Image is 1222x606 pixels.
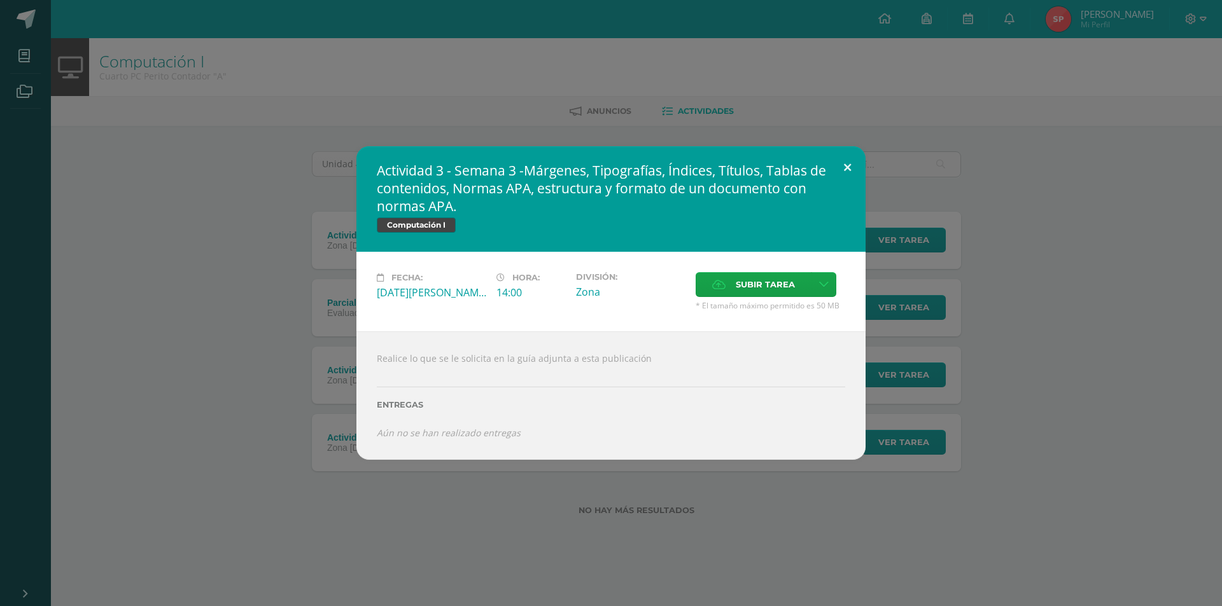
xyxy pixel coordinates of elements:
[377,286,486,300] div: [DATE][PERSON_NAME]
[377,427,521,439] i: Aún no se han realizado entregas
[391,273,423,282] span: Fecha:
[576,285,685,299] div: Zona
[356,331,866,460] div: Realice lo que se le solicita en la guía adjunta a esta publicación
[829,146,866,189] button: Close (Esc)
[377,162,845,215] h2: Actividad 3 - Semana 3 -Márgenes, Tipografías, Índices, Títulos, Tablas de contenidos, Normas APA...
[512,273,540,282] span: Hora:
[496,286,566,300] div: 14:00
[696,300,845,311] span: * El tamaño máximo permitido es 50 MB
[576,272,685,282] label: División:
[736,273,795,296] span: Subir tarea
[377,217,456,233] span: Computación I
[377,400,845,410] label: Entregas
